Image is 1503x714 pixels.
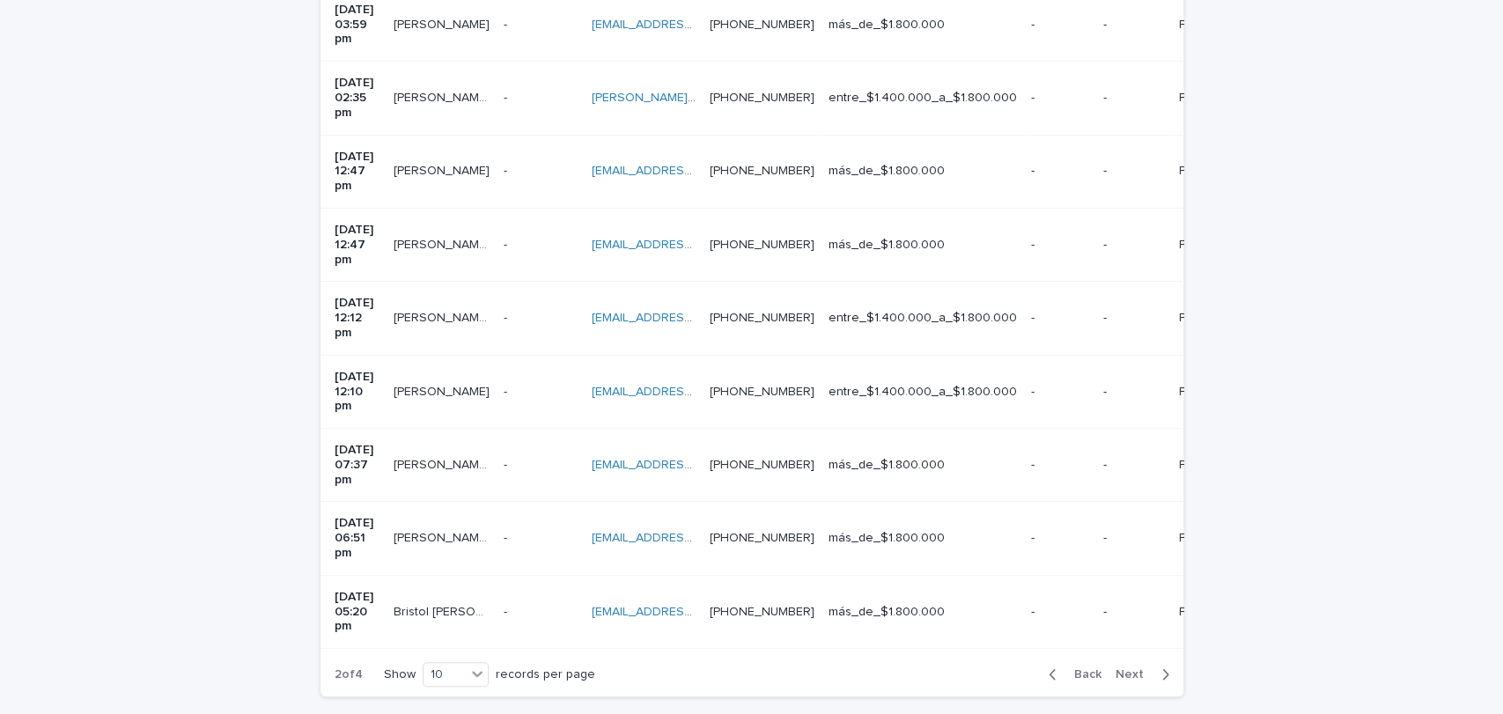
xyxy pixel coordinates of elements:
p: Juan Pablo Court Ramirez-Olavarria [394,527,493,546]
p: Ema Carolina Herrera [394,381,493,400]
p: Myriam Ayala Molina [394,14,493,33]
p: - [504,601,511,620]
p: - [1103,311,1165,326]
p: [DATE] 02:35 pm [335,76,379,120]
a: [EMAIL_ADDRESS][DOMAIN_NAME] [592,386,791,398]
p: Orieta Cecilia Mansilla Venegas [394,307,493,326]
p: - [1031,18,1089,33]
p: [DATE] 12:47 pm [335,150,379,194]
p: más_de_$1.800.000 [829,458,1017,473]
p: - [1103,18,1165,33]
p: - [1031,458,1089,473]
a: [EMAIL_ADDRESS][DOMAIN_NAME] [592,532,791,544]
p: - [1103,238,1165,253]
p: entre_$1.400.000_a_$1.800.000 [829,385,1017,400]
p: - [1031,531,1089,546]
p: [DATE] 06:51 pm [335,516,379,560]
a: [PHONE_NUMBER] [710,92,814,104]
p: - [1103,458,1165,473]
p: - [504,527,511,546]
p: - [504,381,511,400]
p: más_de_$1.800.000 [829,605,1017,620]
a: [PHONE_NUMBER] [710,459,814,471]
a: [PHONE_NUMBER] [710,386,814,398]
a: [EMAIL_ADDRESS][PERSON_NAME][DOMAIN_NAME] [592,312,887,324]
p: [DATE] 12:12 pm [335,296,379,340]
p: Facebook [1179,381,1239,400]
p: Bristol Patricio Urzua [394,601,493,620]
p: Jorge Vicente Quiñones Quiñones [394,87,493,106]
p: más_de_$1.800.000 [829,238,1017,253]
p: - [1031,91,1089,106]
p: Show [384,667,416,682]
p: Esteban Ignacio Panicheo Añazco [394,454,493,473]
p: [DATE] 07:37 pm [335,443,379,487]
a: [EMAIL_ADDRESS][DOMAIN_NAME] [592,239,791,251]
div: 10 [424,666,466,684]
p: - [504,454,511,473]
p: - [1103,531,1165,546]
p: - [504,87,511,106]
p: - [1103,91,1165,106]
a: [PHONE_NUMBER] [710,239,814,251]
a: [PHONE_NUMBER] [710,312,814,324]
p: Facebook [1179,307,1239,326]
span: Next [1116,668,1154,681]
p: entre_$1.400.000_a_$1.800.000 [829,311,1017,326]
p: - [1031,164,1089,179]
button: Back [1035,666,1109,682]
p: Facebook [1179,14,1239,33]
p: - [504,160,511,179]
a: [PHONE_NUMBER] [710,606,814,618]
p: - [1103,605,1165,620]
a: [EMAIL_ADDRESS][DOMAIN_NAME] [592,459,791,471]
a: [PERSON_NAME][EMAIL_ADDRESS][PERSON_NAME][PERSON_NAME][DOMAIN_NAME] [592,92,1079,104]
span: Back [1064,668,1101,681]
p: - [1031,238,1089,253]
p: entre_$1.400.000_a_$1.800.000 [829,91,1017,106]
p: - [1031,311,1089,326]
p: 2 of 4 [320,653,377,696]
p: - [1031,385,1089,400]
p: más_de_$1.800.000 [829,531,1017,546]
p: - [504,234,511,253]
p: más_de_$1.800.000 [829,164,1017,179]
p: - [1103,164,1165,179]
p: Facebook [1179,87,1239,106]
p: [DATE] 05:20 pm [335,590,379,634]
p: más_de_$1.800.000 [829,18,1017,33]
p: - [504,14,511,33]
p: Facebook [1179,234,1239,253]
a: [PHONE_NUMBER] [710,165,814,177]
a: [PHONE_NUMBER] [710,18,814,31]
a: [EMAIL_ADDRESS][DOMAIN_NAME] [592,606,791,618]
p: - [1031,605,1089,620]
button: Next [1109,666,1183,682]
p: [DATE] 03:59 pm [335,3,379,47]
p: records per page [496,667,595,682]
p: [DATE] 12:10 pm [335,370,379,414]
p: Facebook [1179,601,1239,620]
p: Claudia Soto Villa [394,160,493,179]
p: Facebook [1179,454,1239,473]
p: - [1103,385,1165,400]
p: Facebook [1179,160,1239,179]
p: Facebook [1179,527,1239,546]
a: [PHONE_NUMBER] [710,532,814,544]
p: [DATE] 12:47 pm [335,223,379,267]
a: [EMAIL_ADDRESS][DOMAIN_NAME] [592,18,791,31]
p: - [504,307,511,326]
a: [EMAIL_ADDRESS][DOMAIN_NAME] [592,165,791,177]
p: Pedro Leonardo Carrillo Cisternas [394,234,493,253]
